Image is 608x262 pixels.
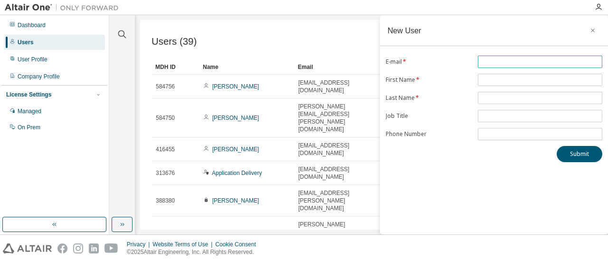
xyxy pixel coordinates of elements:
[298,79,385,94] span: [EMAIL_ADDRESS][DOMAIN_NAME]
[73,243,83,253] img: instagram.svg
[215,241,261,248] div: Cookie Consent
[18,124,40,131] div: On Prem
[212,170,262,176] a: Application Delivery
[156,146,175,153] span: 416455
[3,243,52,253] img: altair_logo.svg
[18,21,46,29] div: Dashboard
[156,83,175,90] span: 584756
[127,241,152,248] div: Privacy
[388,27,421,34] div: New User
[104,243,118,253] img: youtube.svg
[557,146,602,162] button: Submit
[18,39,33,46] div: Users
[298,165,385,181] span: [EMAIL_ADDRESS][DOMAIN_NAME]
[298,221,385,251] span: [PERSON_NAME][EMAIL_ADDRESS][PERSON_NAME][DOMAIN_NAME]
[298,59,385,75] div: Email
[298,103,385,133] span: [PERSON_NAME][EMAIL_ADDRESS][PERSON_NAME][DOMAIN_NAME]
[212,197,259,204] a: [PERSON_NAME]
[298,142,385,157] span: [EMAIL_ADDRESS][DOMAIN_NAME]
[386,94,472,102] label: Last Name
[386,76,472,84] label: First Name
[18,73,60,80] div: Company Profile
[156,197,175,204] span: 388380
[386,112,472,120] label: Job Title
[6,91,51,98] div: License Settings
[18,56,47,63] div: User Profile
[156,169,175,177] span: 313676
[127,248,262,256] p: © 2025 Altair Engineering, Inc. All Rights Reserved.
[152,36,197,47] span: Users (39)
[386,58,472,66] label: E-mail
[203,59,290,75] div: Name
[152,241,215,248] div: Website Terms of Use
[298,189,385,212] span: [EMAIL_ADDRESS][PERSON_NAME][DOMAIN_NAME]
[156,114,175,122] span: 584750
[18,107,41,115] div: Managed
[57,243,67,253] img: facebook.svg
[89,243,99,253] img: linkedin.svg
[5,3,123,12] img: Altair One
[212,83,259,90] a: [PERSON_NAME]
[386,130,472,138] label: Phone Number
[212,146,259,153] a: [PERSON_NAME]
[212,115,259,121] a: [PERSON_NAME]
[155,59,195,75] div: MDH ID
